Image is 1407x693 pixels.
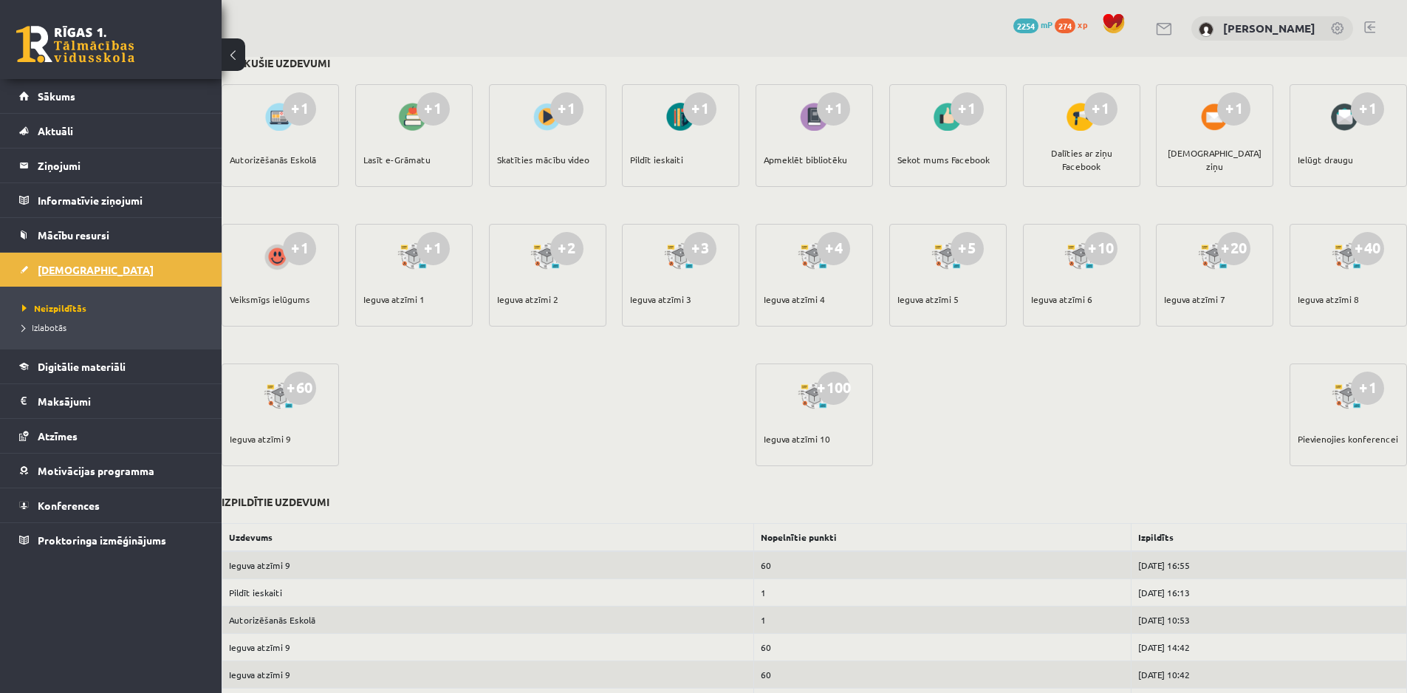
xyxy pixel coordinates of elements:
div: +1 [283,232,316,265]
td: [DATE] 16:55 [1132,551,1407,579]
div: +2 [550,232,583,265]
td: [DATE] 10:42 [1132,660,1407,688]
a: Informatīvie ziņojumi [19,183,203,217]
div: Dalīties ar ziņu Facebook [1031,134,1132,185]
span: 2254 [1013,18,1038,33]
a: Konferences [19,488,203,522]
td: Ieguva atzīmi 9 [222,660,754,688]
div: [DEMOGRAPHIC_DATA] ziņu [1164,134,1265,185]
td: Pildīt ieskaiti [222,578,754,606]
div: Pildīt ieskaiti [630,134,683,185]
a: Atzīmes [19,419,203,453]
div: +1 [417,232,450,265]
td: Ieguva atzīmi 9 [222,551,754,579]
div: Ieguva atzīmi 5 [897,273,959,325]
span: Proktoringa izmēģinājums [38,533,166,547]
a: +1 Autorizēšanās Eskolā [222,84,339,187]
div: Ieguva atzīmi 7 [1164,273,1225,325]
span: Aktuāli [38,124,73,137]
a: Izlabotās [22,321,207,334]
td: [DATE] 16:13 [1132,578,1407,606]
td: [DATE] 10:53 [1132,606,1407,633]
a: Aktuāli [19,114,203,148]
div: +60 [283,372,316,405]
div: +1 [951,92,984,126]
div: Ieguva atzīmi 10 [764,413,830,465]
th: Uzdevums [222,523,754,551]
div: Ieguva atzīmi 4 [764,273,825,325]
legend: Ziņojumi [38,148,203,182]
div: +100 [817,372,850,405]
div: +10 [1084,232,1117,265]
legend: Informatīvie ziņojumi [38,183,203,217]
a: Sākums [19,79,203,113]
span: Neizpildītās [22,302,86,314]
div: Ieguva atzīmi 2 [497,273,558,325]
div: +1 [1217,92,1250,126]
a: Mācību resursi [19,218,203,252]
div: +1 [1351,372,1384,405]
td: [DATE] 14:42 [1132,633,1407,660]
div: +1 [417,92,450,126]
img: Timurs Gorodņičevs [1199,22,1213,37]
div: +20 [1217,232,1250,265]
legend: Maksājumi [38,384,203,418]
div: +1 [817,92,850,126]
div: Lasīt e-Grāmatu [363,134,431,185]
div: +4 [817,232,850,265]
div: Veiksmīgs ielūgums [230,273,310,325]
h3: Atlikušie uzdevumi [222,57,330,69]
a: 2254 mP [1013,18,1052,30]
div: Ieguva atzīmi 3 [630,273,691,325]
div: Autorizēšanās Eskolā [230,134,316,185]
a: 274 xp [1055,18,1095,30]
span: [DEMOGRAPHIC_DATA] [38,263,154,276]
a: [PERSON_NAME] [1223,21,1315,35]
div: Ieguva atzīmi 9 [230,413,291,465]
div: Pievienojies konferencei [1298,413,1398,465]
span: Konferences [38,499,100,512]
a: [DEMOGRAPHIC_DATA] [19,253,203,287]
div: Skatīties mācību video [497,134,589,185]
span: Izlabotās [22,321,66,333]
div: Ieguva atzīmi 6 [1031,273,1092,325]
h3: Izpildītie uzdevumi [222,496,329,508]
a: Digitālie materiāli [19,349,203,383]
td: 60 [754,633,1132,660]
td: 60 [754,660,1132,688]
th: Izpildīts [1132,523,1407,551]
a: Maksājumi [19,384,203,418]
a: Rīgas 1. Tālmācības vidusskola [16,26,134,63]
span: Mācību resursi [38,228,109,242]
a: Proktoringa izmēģinājums [19,523,203,557]
th: Nopelnītie punkti [754,523,1132,551]
td: 60 [754,551,1132,579]
div: Apmeklēt bibliotēku [764,134,847,185]
div: +5 [951,232,984,265]
td: Autorizēšanās Eskolā [222,606,754,633]
div: +40 [1351,232,1384,265]
span: Sākums [38,89,75,103]
span: 274 [1055,18,1075,33]
div: Ieguva atzīmi 1 [363,273,425,325]
div: +1 [550,92,583,126]
a: Motivācijas programma [19,454,203,488]
td: 1 [754,578,1132,606]
div: Ielūgt draugu [1298,134,1353,185]
a: Neizpildītās [22,301,207,315]
span: mP [1041,18,1052,30]
span: Atzīmes [38,429,78,443]
td: 1 [754,606,1132,633]
div: +1 [683,92,716,126]
span: Motivācijas programma [38,464,154,477]
a: Ziņojumi [19,148,203,182]
div: +1 [283,92,316,126]
div: +3 [683,232,716,265]
div: +1 [1351,92,1384,126]
div: Sekot mums Facebook [897,134,990,185]
div: Ieguva atzīmi 8 [1298,273,1359,325]
span: xp [1078,18,1087,30]
td: Ieguva atzīmi 9 [222,633,754,660]
span: Digitālie materiāli [38,360,126,373]
div: +1 [1084,92,1117,126]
